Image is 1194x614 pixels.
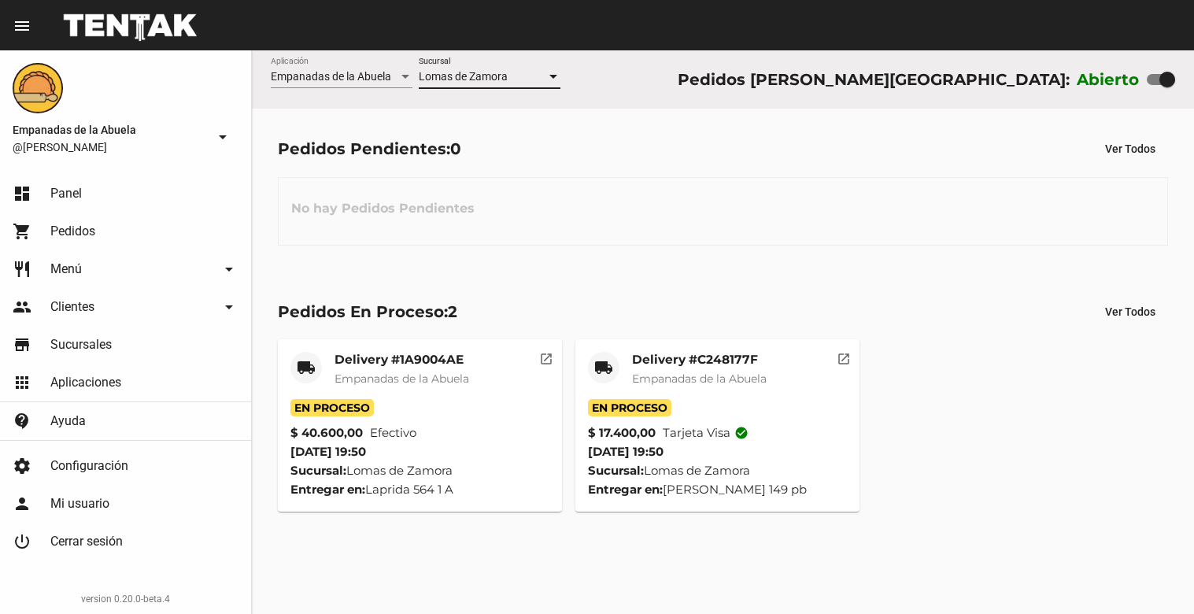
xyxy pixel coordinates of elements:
span: Empanadas de la Abuela [335,372,469,386]
span: Empanadas de la Abuela [632,372,767,386]
mat-icon: contact_support [13,412,31,431]
mat-icon: person [13,494,31,513]
div: Laprida 564 1 A [290,480,549,499]
div: Lomas de Zamora [290,461,549,480]
mat-icon: arrow_drop_down [213,128,232,146]
span: @[PERSON_NAME] [13,139,207,155]
span: [DATE] 19:50 [588,444,664,459]
strong: Sucursal: [588,463,644,478]
span: Clientes [50,299,94,315]
iframe: chat widget [1128,551,1178,598]
label: Abierto [1077,67,1140,92]
span: [DATE] 19:50 [290,444,366,459]
mat-icon: store [13,335,31,354]
span: Ayuda [50,413,86,429]
span: Cerrar sesión [50,534,123,549]
span: Ver Todos [1105,142,1155,155]
span: En Proceso [290,399,374,416]
span: Mi usuario [50,496,109,512]
button: Ver Todos [1092,298,1168,326]
mat-icon: arrow_drop_down [220,298,238,316]
mat-icon: restaurant [13,260,31,279]
span: Lomas de Zamora [419,70,508,83]
mat-icon: dashboard [13,184,31,203]
mat-icon: people [13,298,31,316]
span: Efectivo [370,424,416,442]
span: Configuración [50,458,128,474]
span: En Proceso [588,399,671,416]
div: Lomas de Zamora [588,461,847,480]
span: Aplicaciones [50,375,121,390]
span: 0 [450,139,461,158]
mat-icon: local_shipping [297,358,316,377]
span: Empanadas de la Abuela [271,70,391,83]
mat-icon: local_shipping [594,358,613,377]
strong: Sucursal: [290,463,346,478]
div: Pedidos Pendientes: [278,136,461,161]
span: Empanadas de la Abuela [13,120,207,139]
mat-icon: check_circle [734,426,749,440]
span: 2 [448,302,457,321]
div: Pedidos [PERSON_NAME][GEOGRAPHIC_DATA]: [678,67,1070,92]
span: Menú [50,261,82,277]
span: Tarjeta visa [663,424,749,442]
button: Ver Todos [1092,135,1168,163]
mat-icon: open_in_new [837,350,851,364]
span: Pedidos [50,224,95,239]
strong: $ 17.400,00 [588,424,656,442]
div: Pedidos En Proceso: [278,299,457,324]
span: Sucursales [50,337,112,353]
span: Panel [50,186,82,202]
img: f0136945-ed32-4f7c-91e3-a375bc4bb2c5.png [13,63,63,113]
mat-icon: open_in_new [539,350,553,364]
mat-icon: shopping_cart [13,222,31,241]
div: [PERSON_NAME] 149 pb [588,480,847,499]
mat-icon: arrow_drop_down [220,260,238,279]
mat-icon: power_settings_new [13,532,31,551]
mat-card-title: Delivery #1A9004AE [335,352,469,368]
strong: Entregar en: [588,482,663,497]
mat-card-title: Delivery #C248177F [632,352,767,368]
span: Ver Todos [1105,305,1155,318]
mat-icon: settings [13,457,31,475]
strong: $ 40.600,00 [290,424,363,442]
div: version 0.20.0-beta.4 [13,591,238,607]
h3: No hay Pedidos Pendientes [279,185,487,232]
mat-icon: apps [13,373,31,392]
strong: Entregar en: [290,482,365,497]
mat-icon: menu [13,17,31,35]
